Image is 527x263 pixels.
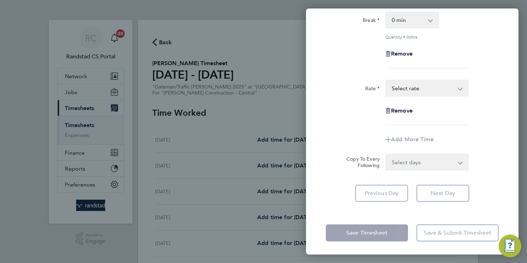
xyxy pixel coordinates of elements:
[365,85,380,94] label: Rate
[385,108,413,114] button: Remove
[391,50,413,57] span: Remove
[385,51,413,57] button: Remove
[403,34,412,40] span: 9.00
[385,34,469,40] div: Quantity: hrs
[391,107,413,114] span: Remove
[363,17,380,25] label: Break
[499,235,521,257] button: Engage Resource Center
[341,156,380,168] label: Copy To Every Following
